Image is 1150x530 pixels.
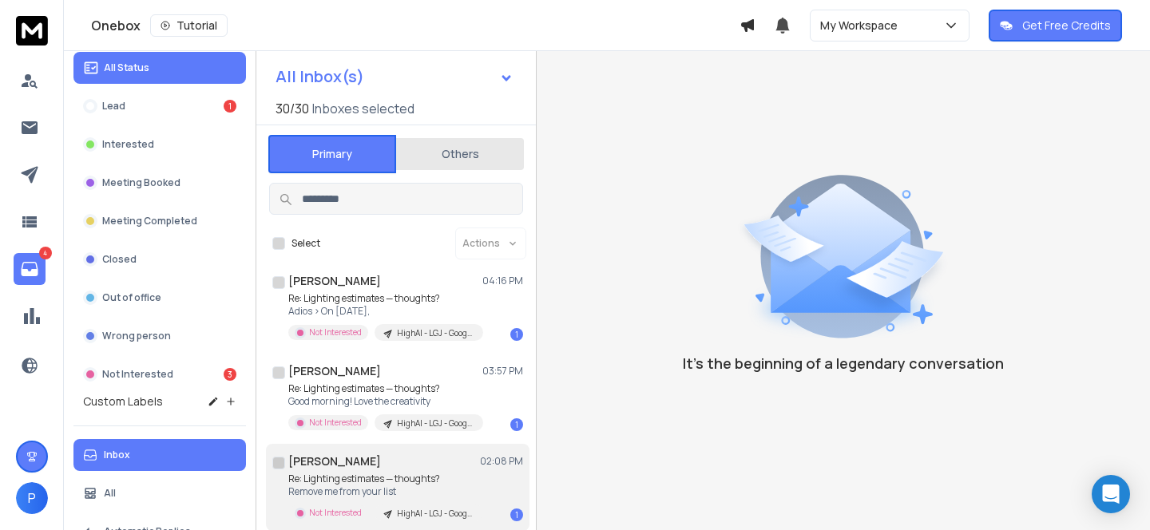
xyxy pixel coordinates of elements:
[14,253,46,285] a: 4
[102,176,180,189] p: Meeting Booked
[16,482,48,514] button: P
[104,449,130,461] p: Inbox
[39,247,52,259] p: 4
[276,69,364,85] h1: All Inbox(s)
[288,395,480,408] p: Good morning! Love the creativity
[989,10,1122,42] button: Get Free Credits
[397,417,474,429] p: HighAI - LGJ - GoogleMaps - 10/09
[288,382,480,395] p: Re: Lighting estimates — thoughts?
[73,90,246,122] button: Lead1
[73,205,246,237] button: Meeting Completed
[102,253,137,266] p: Closed
[309,326,362,338] p: Not Interested
[820,18,904,34] p: My Workspace
[288,292,480,305] p: Re: Lighting estimates — thoughts?
[288,273,381,289] h1: [PERSON_NAME]
[102,138,154,151] p: Interested
[102,368,173,381] p: Not Interested
[263,61,526,93] button: All Inbox(s)
[309,417,362,429] p: Not Interested
[510,508,523,521] div: 1
[510,418,523,431] div: 1
[309,507,362,519] p: Not Interested
[73,129,246,160] button: Interested
[276,99,309,118] span: 30 / 30
[91,14,740,37] div: Onebox
[224,100,236,113] div: 1
[1022,18,1111,34] p: Get Free Credits
[288,453,381,469] h1: [PERSON_NAME]
[1092,475,1130,513] div: Open Intercom Messenger
[482,365,523,378] p: 03:57 PM
[482,275,523,287] p: 04:16 PM
[288,473,480,485] p: Re: Lighting estimates — thoughts?
[510,328,523,341] div: 1
[102,330,171,342] p: Wrong person
[268,135,396,173] button: Primary
[73,243,246,275] button: Closed
[104,487,116,500] p: All
[150,14,228,37] button: Tutorial
[102,100,125,113] p: Lead
[73,477,246,509] button: All
[73,282,246,314] button: Out of office
[288,485,480,498] p: Remove me from your list
[73,320,246,352] button: Wrong person
[104,61,149,74] p: All Status
[102,215,197,227] p: Meeting Completed
[397,508,474,520] p: HighAI - LGJ - GoogleMaps - 10/09
[288,363,381,379] h1: [PERSON_NAME]
[480,455,523,468] p: 02:08 PM
[224,368,236,381] div: 3
[102,291,161,304] p: Out of office
[73,439,246,471] button: Inbox
[397,327,474,339] p: HighAI - LGJ - GoogleMaps - 10/09
[396,136,524,172] button: Others
[73,358,246,390] button: Not Interested3
[73,167,246,199] button: Meeting Booked
[73,52,246,84] button: All Status
[683,352,1004,374] p: It’s the beginning of a legendary conversation
[291,237,320,250] label: Select
[312,99,414,118] h3: Inboxes selected
[83,394,163,409] h3: Custom Labels
[288,305,480,318] p: Adios > On [DATE],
